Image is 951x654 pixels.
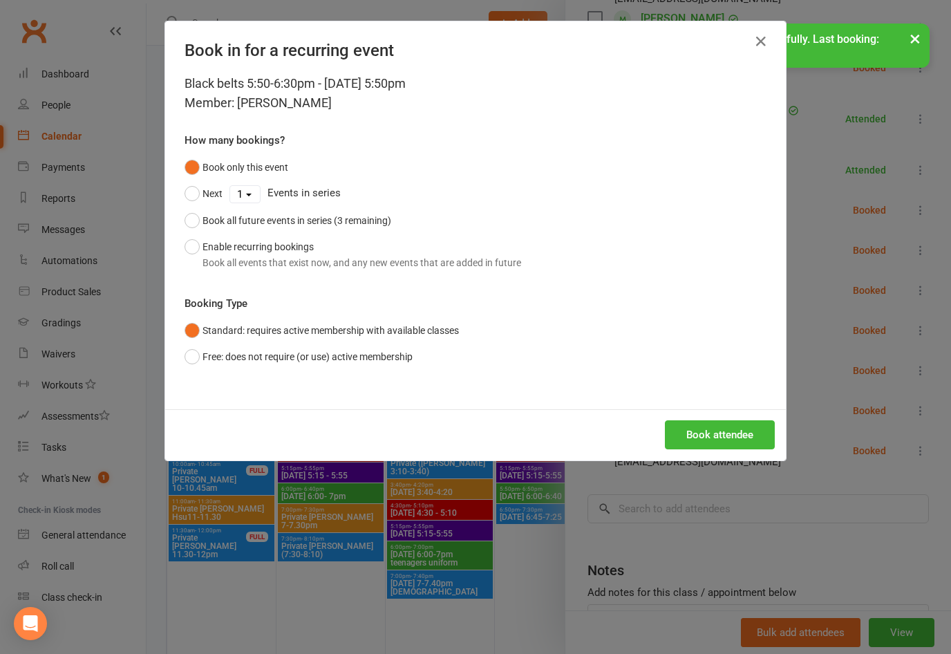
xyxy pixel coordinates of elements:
button: Close [750,30,772,53]
div: Book all events that exist now, and any new events that are added in future [203,255,521,270]
button: Standard: requires active membership with available classes [185,317,459,344]
button: Free: does not require (or use) active membership [185,344,413,370]
h4: Book in for a recurring event [185,41,766,60]
div: Black belts 5:50-6:30pm - [DATE] 5:50pm Member: [PERSON_NAME] [185,74,766,113]
button: Book attendee [665,420,775,449]
div: Events in series [185,180,766,207]
button: Book all future events in series (3 remaining) [185,207,391,234]
button: Next [185,180,223,207]
label: Booking Type [185,295,247,312]
div: Book all future events in series (3 remaining) [203,213,391,228]
label: How many bookings? [185,132,285,149]
button: Book only this event [185,154,288,180]
div: Open Intercom Messenger [14,607,47,640]
button: Enable recurring bookingsBook all events that exist now, and any new events that are added in future [185,234,521,276]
